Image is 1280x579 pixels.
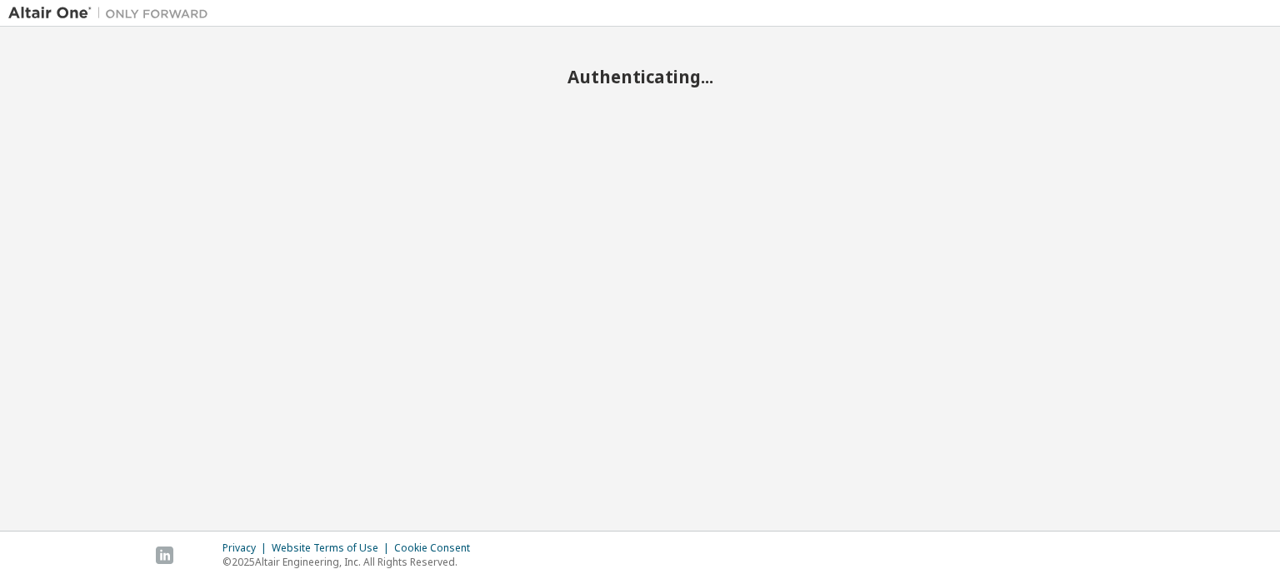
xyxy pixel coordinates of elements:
[222,542,272,555] div: Privacy
[156,547,173,564] img: linkedin.svg
[8,66,1272,87] h2: Authenticating...
[272,542,394,555] div: Website Terms of Use
[222,555,480,569] p: © 2025 Altair Engineering, Inc. All Rights Reserved.
[394,542,480,555] div: Cookie Consent
[8,5,217,22] img: Altair One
